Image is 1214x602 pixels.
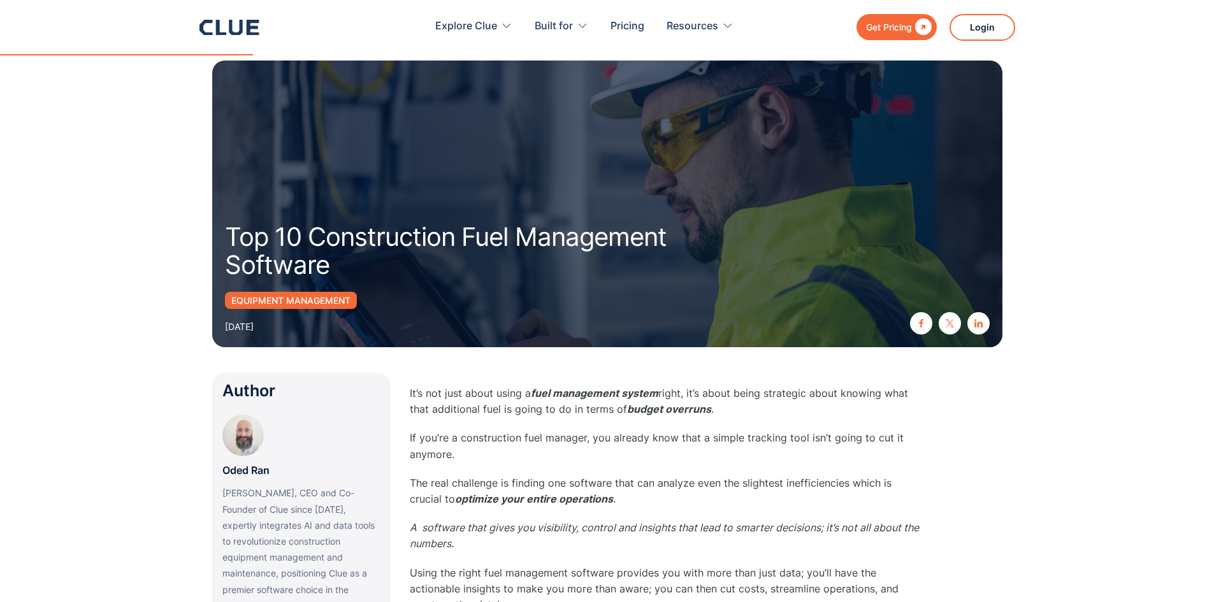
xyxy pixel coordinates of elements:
[531,387,658,399] em: fuel management system
[222,415,264,456] img: Oded Ran
[917,319,925,327] img: facebook icon
[667,6,718,47] div: Resources
[455,492,613,505] em: optimize your entire operations
[611,6,644,47] a: Pricing
[410,385,920,417] p: It’s not just about using a right, it’s about being strategic about knowing what that additional ...
[866,19,912,35] div: Get Pricing
[950,14,1015,41] a: Login
[627,403,711,415] em: budget overruns
[856,14,937,40] a: Get Pricing
[435,6,497,47] div: Explore Clue
[225,223,760,279] h1: Top 10 Construction Fuel Management Software
[974,319,983,327] img: linkedin icon
[222,383,380,399] div: Author
[410,475,920,507] p: The real challenge is finding one software that can analyze even the slightest inefficiencies whi...
[667,6,733,47] div: Resources
[535,6,588,47] div: Built for
[225,319,254,334] div: [DATE]
[410,521,919,550] em: A software that gives you visibility, control and insights that lead to smarter decisions; it’s n...
[912,19,932,35] div: 
[946,319,954,327] img: twitter X icon
[435,6,512,47] div: Explore Clue
[535,6,573,47] div: Built for
[222,462,270,478] p: Oded Ran
[225,292,357,309] a: Equipment Management
[410,430,920,462] p: If you’re a construction fuel manager, you already know that a simple tracking tool isn’t going t...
